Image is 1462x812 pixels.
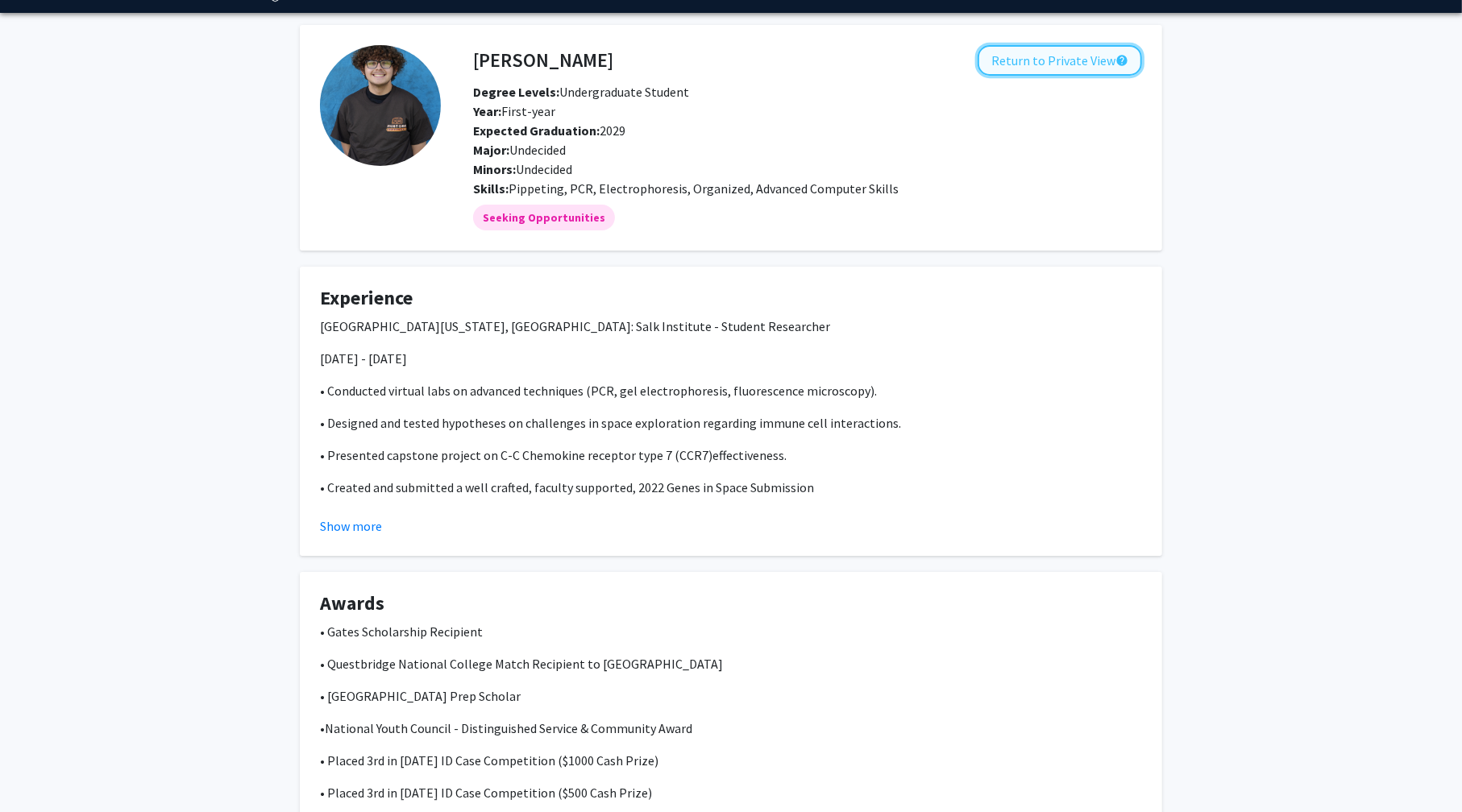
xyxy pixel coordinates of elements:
[320,686,1142,706] p: • [GEOGRAPHIC_DATA] Prep Scholar
[320,654,1142,673] p: • Questbridge National College Match Recipient to [GEOGRAPHIC_DATA]
[473,142,509,158] b: Major:
[320,445,1142,465] p: • Presented capstone project on C-C Chemokine receptor type 7 (CCR7)
[516,161,572,177] span: Undecided
[320,317,1142,336] p: [GEOGRAPHIC_DATA][US_STATE], [GEOGRAPHIC_DATA]: Salk Institute - Student Researcher
[320,479,814,495] span: • Created and submitted a well crafted, faculty supported, 2022 Genes in Space Submission
[978,45,1142,76] button: Return to Private View
[473,180,509,197] b: Skills:
[320,622,1142,641] p: • Gates Scholarship Recipient
[509,180,899,197] span: Pippeting, PCR, Electrophoresis, Organized, Advanced Computer Skills
[320,592,1142,615] h4: Awards
[320,45,441,166] img: Profile Picture
[320,349,1142,368] p: [DATE] - [DATE]
[320,413,1142,433] p: • Designed and tested hypotheses on challenges in space exploration regarding immune cell interac...
[12,739,69,800] iframe: Chat
[473,205,615,230] mat-chip: Seeking Opportunities
[473,84,559,100] b: Degree Levels:
[1115,51,1128,70] mat-icon: help
[712,447,787,463] span: effectiveness.
[320,719,1142,738] p: •National Youth Council - Distinguished Service & Community Award
[473,161,516,177] b: Minors:
[320,516,382,536] button: Show more
[473,122,600,139] b: Expected Graduation:
[320,783,1142,802] p: • Placed 3rd in [DATE] ID Case Competition ($500 Cash Prize)
[320,381,1142,400] p: • Conducted virtual labs on advanced techniques (PCR, gel electrophoresis, fluorescence microscopy).
[473,84,689,100] span: Undergraduate Student
[320,287,1142,310] h4: Experience
[473,103,555,119] span: First-year
[320,751,1142,770] p: • Placed 3rd in [DATE] ID Case Competition ($1000 Cash Prize)
[509,142,566,158] span: Undecided
[473,122,625,139] span: 2029
[473,103,501,119] b: Year:
[473,45,613,75] h4: [PERSON_NAME]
